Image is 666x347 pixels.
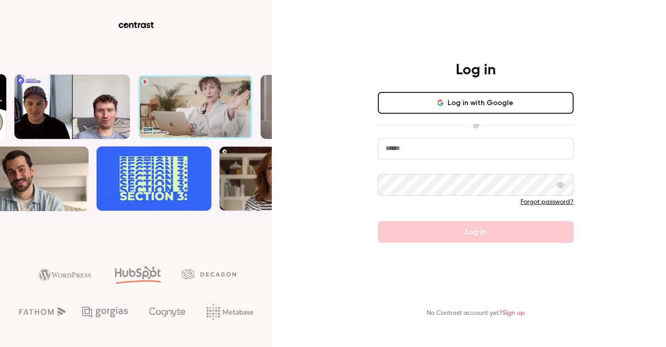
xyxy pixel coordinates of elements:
button: Log in with Google [378,92,574,114]
p: No Contrast account yet? [427,308,525,318]
h4: Log in [456,61,496,79]
span: or [468,121,483,130]
a: Sign up [502,310,525,316]
a: Forgot password? [521,199,574,205]
img: decagon [182,269,236,279]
